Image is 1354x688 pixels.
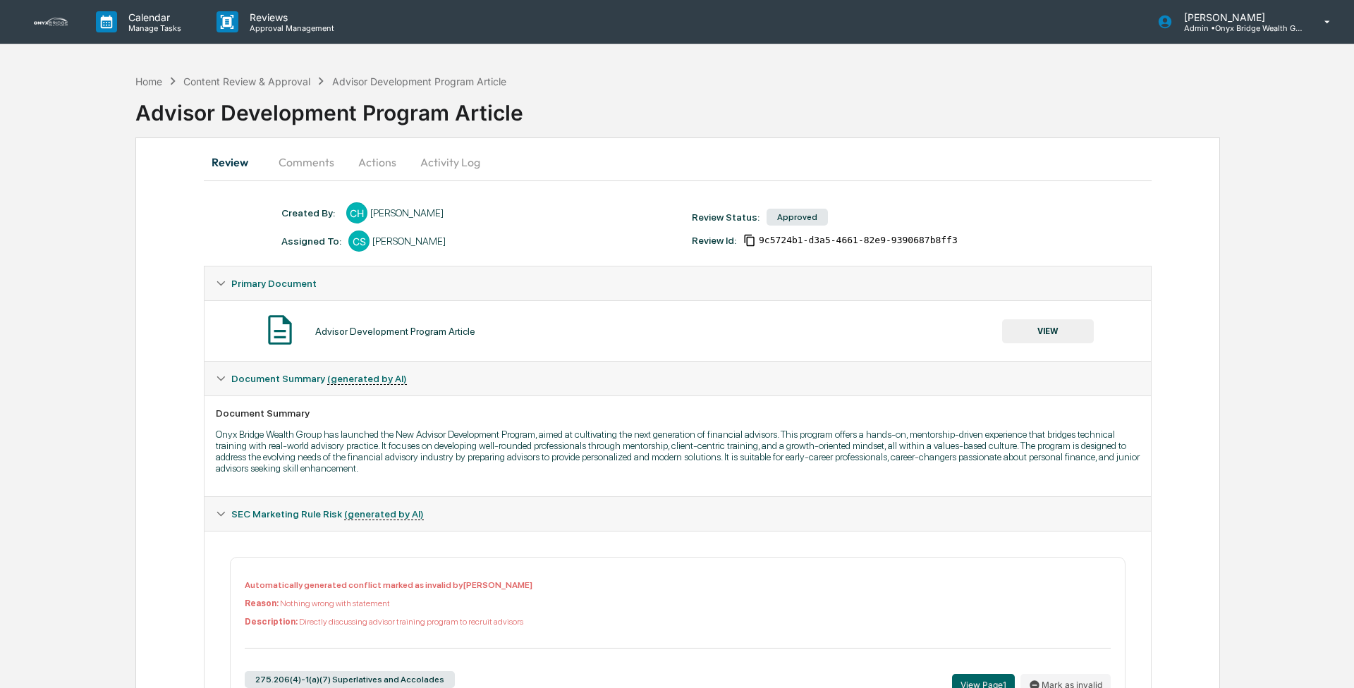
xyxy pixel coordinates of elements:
p: Nothing wrong with statement [245,598,1111,608]
span: Primary Document [231,278,317,289]
div: Document Summary (generated by AI) [205,395,1151,496]
div: Advisor Development Program Article [332,75,506,87]
div: Assigned To: [281,235,341,247]
div: CH [346,202,367,223]
div: Document Summary [216,407,1140,419]
div: Primary Document [205,266,1151,300]
button: VIEW [1002,319,1094,343]
div: Created By: ‎ ‎ [281,207,339,219]
p: Directly discussing advisor training program to recruit advisors [245,617,1111,627]
div: Review Status: [692,211,760,223]
div: Content Review & Approval [183,75,310,87]
span: Document Summary [231,373,407,384]
p: Admin • Onyx Bridge Wealth Group LLC [1173,23,1304,33]
p: [PERSON_NAME] [1173,11,1304,23]
button: Activity Log [409,145,492,179]
img: Document Icon [262,312,298,348]
img: logo [34,18,68,26]
div: 275.206(4)-1(a)(7) Superlatives and Accolades [245,671,455,688]
b: Reason: [245,598,279,608]
div: secondary tabs example [204,145,1152,179]
div: Advisor Development Program Article [315,326,475,337]
button: Review [204,145,267,179]
span: SEC Marketing Rule Risk [231,508,424,520]
p: Approval Management [238,23,341,33]
div: SEC Marketing Rule Risk (generated by AI) [205,497,1151,531]
div: Advisor Development Program Article [135,89,1354,125]
u: (generated by AI) [344,508,424,520]
div: Document Summary (generated by AI) [205,362,1151,395]
div: [PERSON_NAME] [372,235,446,247]
button: Comments [267,145,346,179]
div: Review Id: [692,235,736,246]
div: Home [135,75,162,87]
p: Manage Tasks [117,23,188,33]
div: [PERSON_NAME] [370,207,444,219]
b: Description: [245,617,298,627]
span: 9c5724b1-d3a5-4661-82e9-9390687b8ff3 [759,235,958,246]
p: Reviews [238,11,341,23]
div: Primary Document [205,300,1151,361]
div: Approved [767,209,828,226]
button: Actions [346,145,409,179]
p: Calendar [117,11,188,23]
u: (generated by AI) [327,373,407,385]
p: Onyx Bridge Wealth Group has launched the New Advisor Development Program, aimed at cultivating t... [216,429,1140,474]
div: CS [348,231,370,252]
p: Automatically generated conflict marked as invalid by [PERSON_NAME] [245,580,1111,590]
